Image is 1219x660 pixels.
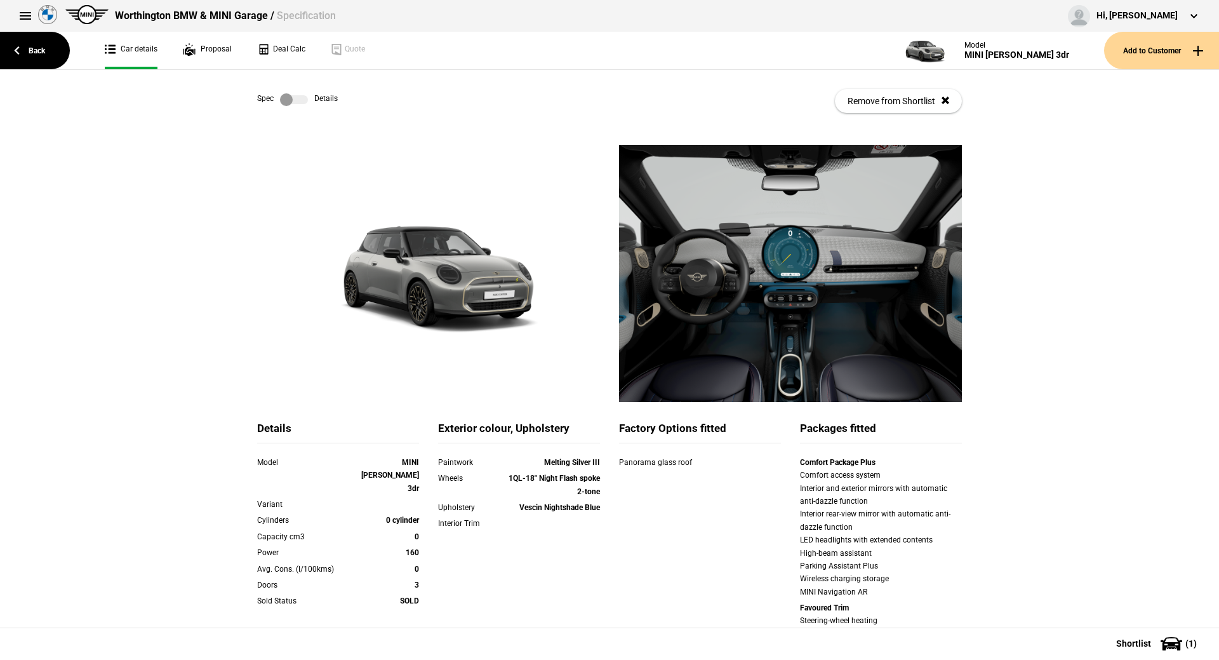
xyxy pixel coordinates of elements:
[415,581,419,589] strong: 3
[415,565,419,574] strong: 0
[406,548,419,557] strong: 160
[386,516,419,525] strong: 0 cylinder
[438,517,503,530] div: Interior Trim
[361,458,419,493] strong: MINI [PERSON_NAME] 3dr
[257,563,354,576] div: Avg. Cons. (l/100kms)
[964,50,1069,60] div: MINI [PERSON_NAME] 3dr
[438,456,503,469] div: Paintwork
[519,503,600,512] strong: Vescin Nightshade Blue
[38,5,57,24] img: bmw.png
[1185,639,1197,648] span: ( 1 )
[544,458,600,467] strong: Melting Silver III
[257,579,354,591] div: Doors
[1096,10,1178,22] div: Hi, [PERSON_NAME]
[1104,32,1219,69] button: Add to Customer
[257,32,305,69] a: Deal Calc
[438,472,503,485] div: Wheels
[835,89,962,113] button: Remove from Shortlist
[619,456,733,469] div: Panorama glass roof
[1116,639,1151,648] span: Shortlist
[257,546,354,559] div: Power
[964,41,1069,50] div: Model
[65,5,109,24] img: mini.png
[800,458,876,467] strong: Comfort Package Plus
[800,421,962,443] div: Packages fitted
[257,514,354,527] div: Cylinders
[277,10,336,22] span: Specification
[1097,628,1219,659] button: Shortlist(1)
[800,469,962,598] div: Comfort access system Interior and exterior mirrors with automatic anti-dazzle function Interior ...
[257,530,354,543] div: Capacity cm3
[800,603,849,612] strong: Favoured Trim
[257,498,354,511] div: Variant
[400,596,419,605] strong: SOLD
[619,421,781,443] div: Factory Options fitted
[438,501,503,514] div: Upholstery
[415,532,419,541] strong: 0
[257,93,338,106] div: Spec Details
[257,595,354,607] div: Sold Status
[115,9,336,23] div: Worthington BMW & MINI Garage /
[509,474,600,495] strong: 1QL-18" Night Flash spoke 2-tone
[105,32,157,69] a: Car details
[438,421,600,443] div: Exterior colour, Upholstery
[257,421,419,443] div: Details
[183,32,232,69] a: Proposal
[257,456,354,469] div: Model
